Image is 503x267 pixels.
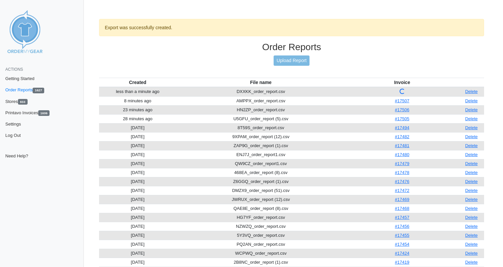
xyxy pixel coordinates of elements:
[38,110,50,116] span: 1606
[395,206,409,211] a: #17468
[176,222,345,231] td: NZWZQ_order_report.csv
[395,152,409,157] a: #17480
[465,251,478,256] a: Delete
[395,170,409,175] a: #17478
[176,186,345,195] td: DMZX9_order_report (51).csv
[99,19,484,36] div: Export was successfully created.
[99,213,176,222] td: [DATE]
[395,233,409,238] a: #17455
[33,88,44,93] span: 1627
[395,197,409,202] a: #17469
[395,215,409,220] a: #17457
[176,204,345,213] td: QAE8E_order_report (8).csv
[395,116,409,121] a: #17505
[465,224,478,229] a: Delete
[99,195,176,204] td: [DATE]
[176,177,345,186] td: Z6GGQ_order_report (1).csv
[395,161,409,166] a: #17479
[395,125,409,130] a: #17494
[465,98,478,103] a: Delete
[465,170,478,175] a: Delete
[176,132,345,141] td: 9XPAM_order_report (12).csv
[395,251,409,256] a: #17424
[99,240,176,249] td: [DATE]
[99,204,176,213] td: [DATE]
[99,105,176,114] td: 23 minutes ago
[395,134,409,139] a: #17482
[465,134,478,139] a: Delete
[465,116,478,121] a: Delete
[274,55,310,66] a: Upload Report
[465,161,478,166] a: Delete
[465,179,478,184] a: Delete
[465,242,478,247] a: Delete
[176,258,345,267] td: 2B8NC_order_report (1).csv
[99,159,176,168] td: [DATE]
[99,78,176,87] th: Created
[465,143,478,148] a: Delete
[99,186,176,195] td: [DATE]
[176,231,345,240] td: 5Y3VQ_order_report.csv
[465,260,478,265] a: Delete
[176,150,345,159] td: ENJ7J_order_report1.csv
[99,177,176,186] td: [DATE]
[176,168,345,177] td: 468EA_order_report (8).csv
[99,87,176,97] td: less than a minute ago
[395,260,409,265] a: #17419
[99,96,176,105] td: 8 minutes ago
[395,242,409,247] a: #17454
[465,188,478,193] a: Delete
[345,78,459,87] th: Invoice
[465,152,478,157] a: Delete
[176,105,345,114] td: HN2ZP_order_report.csv
[176,240,345,249] td: PQ2AN_order_report.csv
[99,42,484,53] h3: Order Reports
[395,143,409,148] a: #17481
[99,222,176,231] td: [DATE]
[99,168,176,177] td: [DATE]
[176,123,345,132] td: 8T59S_order_report.csv
[99,114,176,123] td: 28 minutes ago
[176,114,345,123] td: U5GFU_order_report (5).csv
[99,141,176,150] td: [DATE]
[18,99,28,105] span: 833
[465,233,478,238] a: Delete
[99,231,176,240] td: [DATE]
[5,67,23,72] span: Actions
[176,78,345,87] th: File name
[395,98,409,103] a: #17507
[395,224,409,229] a: #17456
[465,125,478,130] a: Delete
[395,107,409,112] a: #17506
[176,195,345,204] td: JWRUX_order_report (12).csv
[176,87,345,97] td: DXXKK_order_report.csv
[99,249,176,258] td: [DATE]
[176,213,345,222] td: HG7YF_order_report.csv
[176,159,345,168] td: QW9CZ_order_report1.csv
[395,179,409,184] a: #17476
[99,150,176,159] td: [DATE]
[465,107,478,112] a: Delete
[465,215,478,220] a: Delete
[99,258,176,267] td: [DATE]
[465,197,478,202] a: Delete
[465,206,478,211] a: Delete
[176,249,345,258] td: WCPWQ_order_report.csv
[465,89,478,94] a: Delete
[99,132,176,141] td: [DATE]
[176,96,345,105] td: AMPPX_order_report.csv
[99,123,176,132] td: [DATE]
[395,188,409,193] a: #17472
[176,141,345,150] td: ZAP9G_order_report (1).csv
